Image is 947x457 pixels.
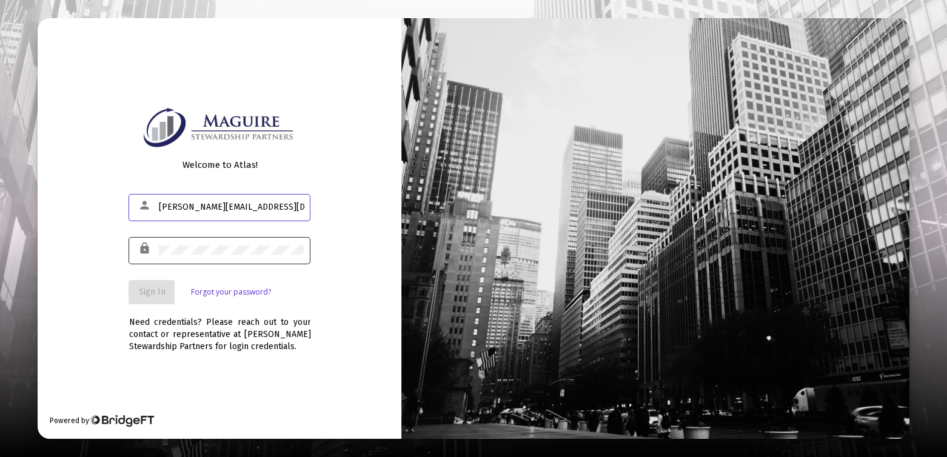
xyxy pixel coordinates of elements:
button: Sign In [129,280,175,304]
img: Logo [139,104,300,150]
div: Powered by [50,415,153,427]
mat-icon: lock [138,241,153,256]
mat-icon: person [138,198,153,213]
div: Welcome to Atlas! [129,159,310,171]
span: Sign In [138,287,165,297]
div: Need credentials? Please reach out to your contact or representative at [PERSON_NAME] Stewardship... [129,304,310,353]
a: Forgot your password? [190,286,270,298]
input: Email or Username [159,202,304,212]
img: Bridge Financial Technology Logo [90,415,153,427]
